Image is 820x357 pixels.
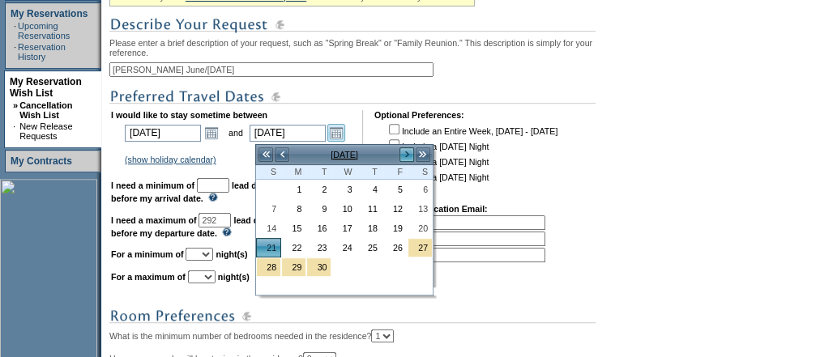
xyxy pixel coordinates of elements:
td: 3. [376,248,545,262]
td: Monday, June 15, 2026 [281,219,306,238]
td: Independence Day 2026 Holiday [306,257,331,277]
a: 24 [332,239,356,257]
td: Saturday, June 13, 2026 [408,199,433,219]
a: 17 [332,219,356,237]
td: Independence Day 2026 - Saturday to Saturday Holiday [408,238,433,257]
b: For a maximum of [111,272,186,282]
a: 26 [383,239,407,257]
input: Date format: M/D/Y. Shortcut keys: [T] for Today. [UP] or [.] for Next Day. [DOWN] or [,] for Pre... [125,125,201,142]
a: 28 [257,258,280,276]
a: Open the calendar popup. [203,124,220,142]
a: Cancellation Wish List [19,100,72,120]
td: Wednesday, June 10, 2026 [331,199,357,219]
a: My Reservations [11,8,88,19]
b: » [13,100,18,110]
td: 2. [376,232,545,246]
b: I would like to stay sometime between [111,110,267,120]
td: Thursday, June 18, 2026 [357,219,382,238]
td: Thursday, June 11, 2026 [357,199,382,219]
a: 29 [282,258,305,276]
img: questionMark_lightBlue.gif [208,193,218,202]
td: Saturday, June 06, 2026 [408,180,433,199]
th: Monday [281,165,306,180]
th: Sunday [256,165,281,180]
a: << [258,147,274,163]
td: Tuesday, June 16, 2026 [306,219,331,238]
b: Optional Preferences: [374,110,464,120]
input: Date format: M/D/Y. Shortcut keys: [T] for Today. [UP] or [.] for Next Day. [DOWN] or [,] for Pre... [250,125,326,142]
td: Tuesday, June 09, 2026 [306,199,331,219]
a: 4 [358,181,382,198]
a: New Release Requests [19,121,72,141]
a: (show holiday calendar) [125,155,216,164]
th: Wednesday [331,165,357,180]
td: 1. [376,215,545,230]
td: Sunday, June 14, 2026 [256,219,281,238]
a: 25 [358,239,382,257]
td: and [226,121,246,144]
a: 19 [383,219,407,237]
td: [DATE] [290,146,399,164]
a: 10 [332,200,356,218]
td: Friday, June 05, 2026 [382,180,408,199]
b: night(s) [218,272,250,282]
td: Saturday, June 20, 2026 [408,219,433,238]
td: Monday, June 08, 2026 [281,199,306,219]
td: Thursday, June 04, 2026 [357,180,382,199]
th: Thursday [357,165,382,180]
a: 2 [307,181,331,198]
img: subTtlRoomPreferences.gif [109,306,596,326]
a: 12 [383,200,407,218]
a: 3 [332,181,356,198]
td: · [14,21,16,40]
td: Monday, June 01, 2026 [281,180,306,199]
a: 7 [257,200,280,218]
b: I need a maximum of [111,215,196,225]
a: My Reservation Wish List [10,76,82,99]
a: Reservation History [18,42,66,62]
b: night(s) [216,249,247,259]
a: 20 [408,219,432,237]
td: · [13,121,18,141]
b: For a minimum of [111,249,183,259]
a: 8 [282,200,305,218]
a: > [399,147,415,163]
td: Friday, June 12, 2026 [382,199,408,219]
a: 6 [408,181,432,198]
a: Upcoming Reservations [18,21,70,40]
a: 16 [307,219,331,237]
th: Tuesday [306,165,331,180]
th: Saturday [408,165,433,180]
b: I need a minimum of [111,181,194,190]
a: >> [415,147,431,163]
a: 9 [307,200,331,218]
a: My Contracts [11,155,72,167]
td: Friday, June 26, 2026 [382,238,408,257]
td: Wednesday, June 24, 2026 [331,238,357,257]
a: 23 [307,239,331,257]
td: Independence Day 2026 Holiday [256,257,281,277]
a: 27 [408,239,432,257]
td: Tuesday, June 23, 2026 [306,238,331,257]
a: 22 [282,239,305,257]
a: 5 [383,181,407,198]
a: 21 [257,239,280,257]
a: 1 [282,181,305,198]
img: questionMark_lightBlue.gif [222,227,232,236]
td: Tuesday, June 02, 2026 [306,180,331,199]
a: 13 [408,200,432,218]
a: 15 [282,219,305,237]
td: · [14,42,16,62]
a: < [274,147,290,163]
td: Wednesday, June 17, 2026 [331,219,357,238]
td: Independence Day 2026 Holiday [281,257,306,277]
td: Wednesday, June 03, 2026 [331,180,357,199]
a: 30 [307,258,331,276]
td: Sunday, June 21, 2026 [256,238,281,257]
a: 11 [358,200,382,218]
td: Monday, June 22, 2026 [281,238,306,257]
a: 18 [358,219,382,237]
a: 14 [257,219,280,237]
th: Friday [382,165,408,180]
td: Friday, June 19, 2026 [382,219,408,238]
